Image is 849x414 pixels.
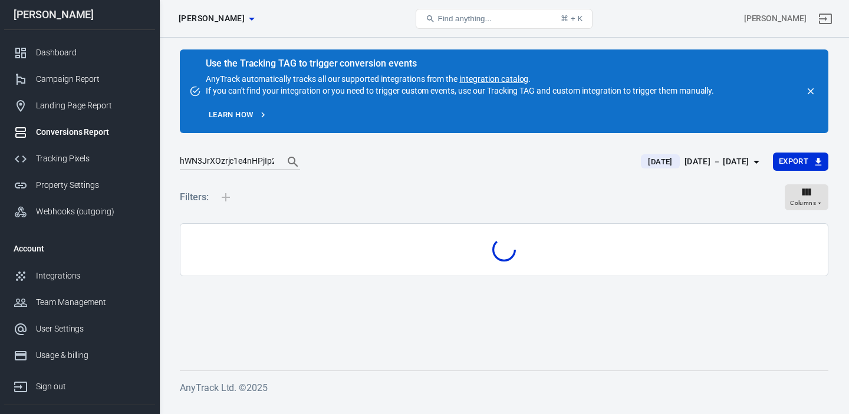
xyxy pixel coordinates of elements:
[4,92,155,119] a: Landing Page Report
[174,8,259,29] button: [PERSON_NAME]
[631,152,772,171] button: [DATE][DATE] － [DATE]
[437,14,491,23] span: Find anything...
[36,126,146,138] div: Conversions Report
[4,263,155,289] a: Integrations
[802,83,819,100] button: close
[180,178,209,216] h5: Filters:
[206,58,714,69] div: Use the Tracking TAG to trigger conversion events
[4,198,155,225] a: Webhooks (outgoing)
[36,296,146,309] div: Team Management
[4,342,155,369] a: Usage & billing
[790,198,816,208] span: Columns
[744,12,807,25] div: Account id: 8FRlh6qJ
[561,14,583,23] div: ⌘ + K
[4,316,155,342] a: User Settings
[4,289,155,316] a: Team Management
[4,39,155,66] a: Dashboard
[36,73,146,85] div: Campaign Report
[4,172,155,198] a: Property Settings
[36,270,146,282] div: Integrations
[4,119,155,145] a: Conversions Report
[36,179,146,191] div: Property Settings
[36,47,146,59] div: Dashboard
[643,156,677,168] span: [DATE]
[4,145,155,172] a: Tracking Pixels
[4,66,155,92] a: Campaign Report
[785,184,828,210] button: Columns
[36,323,146,335] div: User Settings
[36,349,146,362] div: Usage & billing
[179,11,245,26] span: Sali Bazar
[773,153,828,171] button: Export
[416,9,593,29] button: Find anything...⌘ + K
[811,5,840,33] a: Sign out
[36,380,146,393] div: Sign out
[206,59,714,97] div: AnyTrack automatically tracks all our supported integrations from the . If you can't find your in...
[36,100,146,112] div: Landing Page Report
[4,234,155,263] li: Account
[180,380,828,395] h6: AnyTrack Ltd. © 2025
[180,154,274,170] input: Search by ID...
[36,206,146,218] div: Webhooks (outgoing)
[4,369,155,400] a: Sign out
[206,106,270,124] a: Learn how
[36,153,146,165] div: Tracking Pixels
[4,9,155,20] div: [PERSON_NAME]
[685,154,749,169] div: [DATE] － [DATE]
[459,74,528,84] a: integration catalog
[279,148,307,176] button: Search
